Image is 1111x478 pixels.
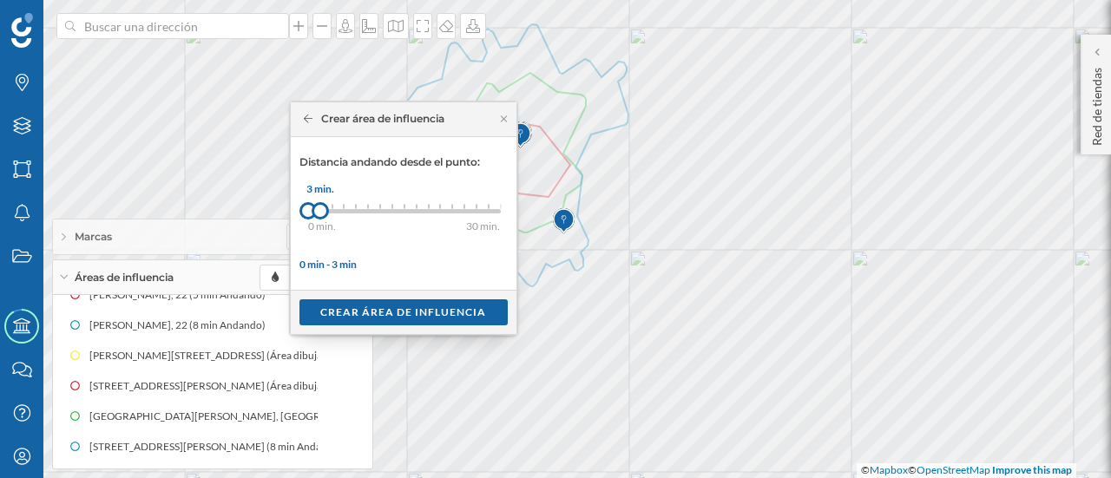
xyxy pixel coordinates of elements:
[299,180,342,198] div: 3 min.
[299,257,508,272] div: 0 min - 3 min
[870,463,908,476] a: Mapbox
[509,118,531,153] img: Marker
[304,111,445,127] div: Crear área de influencia
[308,218,352,235] div: 0 min.
[75,229,112,245] span: Marcas
[466,218,536,235] div: 30 min.
[510,117,532,152] img: Marker
[35,12,96,28] span: Soporte
[11,13,33,48] img: Geoblink Logo
[89,317,274,334] div: [PERSON_NAME], 22 (8 min Andando)
[299,154,508,170] p: Distancia andando desde el punto:
[75,270,174,285] span: Áreas de influencia
[1088,61,1106,146] p: Red de tiendas
[89,377,345,395] div: [STREET_ADDRESS][PERSON_NAME] (Área dibujada)
[89,438,351,455] div: [STREET_ADDRESS][PERSON_NAME] (8 min Andando)
[857,463,1076,478] div: © ©
[553,204,575,239] img: Marker
[917,463,990,476] a: OpenStreetMap
[89,347,345,364] div: [PERSON_NAME][STREET_ADDRESS] (Área dibujada)
[89,286,274,304] div: [PERSON_NAME], 22 (5 min Andando)
[992,463,1072,476] a: Improve this map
